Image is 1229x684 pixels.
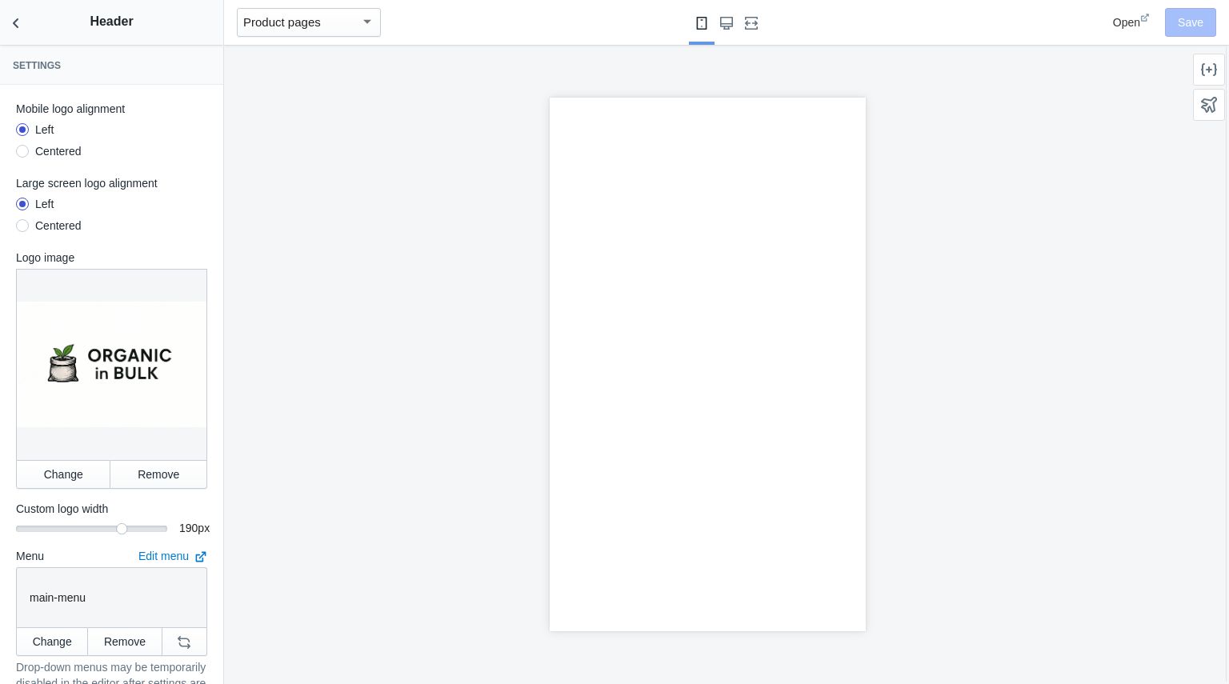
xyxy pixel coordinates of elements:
span: 190 [179,522,198,534]
button: Change [16,460,110,489]
div: Left [35,122,54,138]
h3: Settings [13,59,210,72]
span: px [198,522,210,534]
span: Open [1113,16,1140,29]
mat-select-trigger: Product pages [243,15,321,29]
label: Custom logo width [16,501,207,517]
button: Remove [88,627,162,656]
label: Menu [16,548,44,564]
button: Change [16,627,88,656]
a: Edit menu [138,550,207,562]
p: main-menu [30,590,194,606]
div: Centered [35,143,82,159]
label: Logo image [16,250,207,266]
div: Left [35,196,54,212]
button: Remove [110,460,207,489]
div: Centered [35,218,82,234]
label: Mobile logo alignment [16,101,207,117]
label: Large screen logo alignment [16,175,207,191]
